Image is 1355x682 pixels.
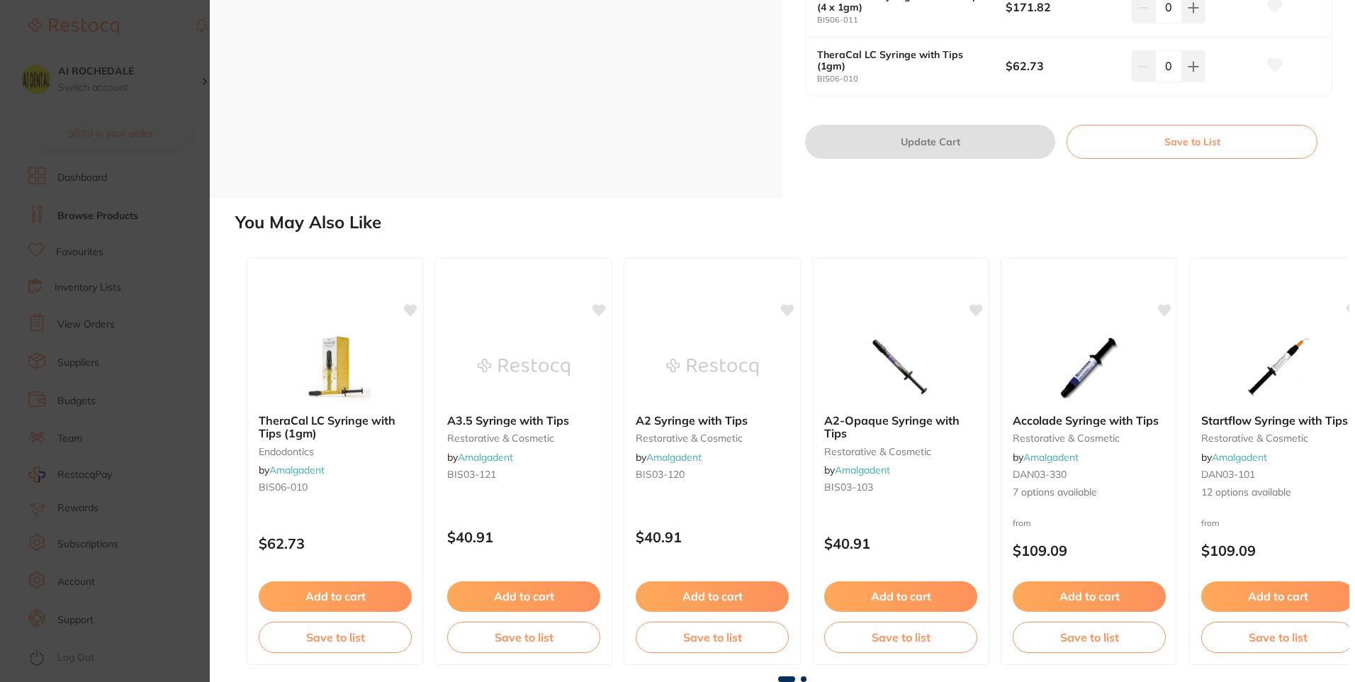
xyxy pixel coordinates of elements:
small: restorative & cosmetic [1013,432,1166,444]
button: Add to cart [824,581,977,611]
a: Amalgadent [269,464,325,476]
small: BIS03-120 [636,469,789,480]
span: by [447,451,513,464]
button: Add to cart [447,581,600,611]
b: TheraCal LC Syringe with Tips (1gm) [259,414,412,440]
small: DAN03-330 [1013,469,1166,480]
button: Add to cart [1013,581,1166,611]
b: A3.5 Syringe with Tips [447,414,600,427]
span: by [1201,451,1267,464]
b: $62.73 [1006,58,1119,74]
button: Update Cart [805,125,1055,159]
small: endodontics [259,446,412,457]
small: restorative & cosmetic [447,432,600,444]
img: TheraCal LC Syringe with Tips (1gm) [289,332,381,403]
a: Amalgadent [835,464,890,476]
span: from [1201,518,1220,528]
b: TheraCal LC Syringe with Tips (1gm) [817,49,987,72]
span: by [824,464,890,476]
img: Accolade Syringe with Tips [1043,332,1135,403]
button: Save to list [824,622,977,653]
button: Add to cart [1201,581,1354,611]
small: BIS06-011 [817,16,1006,25]
b: A2-Opaque Syringe with Tips [824,414,977,440]
p: $40.91 [636,529,789,545]
button: Add to cart [636,581,789,611]
p: $109.09 [1013,542,1166,559]
small: BIS03-121 [447,469,600,480]
span: 7 options available [1013,486,1166,500]
p: $109.09 [1201,542,1354,559]
button: Add to cart [259,581,412,611]
span: by [259,464,325,476]
a: Amalgadent [646,451,702,464]
small: restorative & cosmetic [636,432,789,444]
small: BIS03-103 [824,481,977,493]
img: A2 Syringe with Tips [666,332,758,403]
button: Save to list [1013,622,1166,653]
img: A2-Opaque Syringe with Tips [855,332,947,403]
small: DAN03-101 [1201,469,1354,480]
b: Startflow Syringe with Tips [1201,414,1354,427]
p: $40.91 [824,535,977,552]
h2: You May Also Like [235,213,1349,233]
b: A2 Syringe with Tips [636,414,789,427]
small: restorative & cosmetic [824,446,977,457]
b: Accolade Syringe with Tips [1013,414,1166,427]
a: Amalgadent [1212,451,1267,464]
a: Amalgadent [1023,451,1079,464]
button: Save to list [447,622,600,653]
small: BIS06-010 [259,481,412,493]
button: Save to list [259,622,412,653]
span: by [1013,451,1079,464]
button: Save to List [1067,125,1317,159]
p: $40.91 [447,529,600,545]
small: restorative & cosmetic [1201,432,1354,444]
img: Startflow Syringe with Tips [1232,332,1324,403]
span: from [1013,518,1031,528]
p: $62.73 [259,535,412,552]
span: 12 options available [1201,486,1354,500]
img: A3.5 Syringe with Tips [478,332,570,403]
small: BIS06-010 [817,74,1006,84]
span: by [636,451,702,464]
button: Save to list [1201,622,1354,653]
a: Amalgadent [458,451,513,464]
button: Save to list [636,622,789,653]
